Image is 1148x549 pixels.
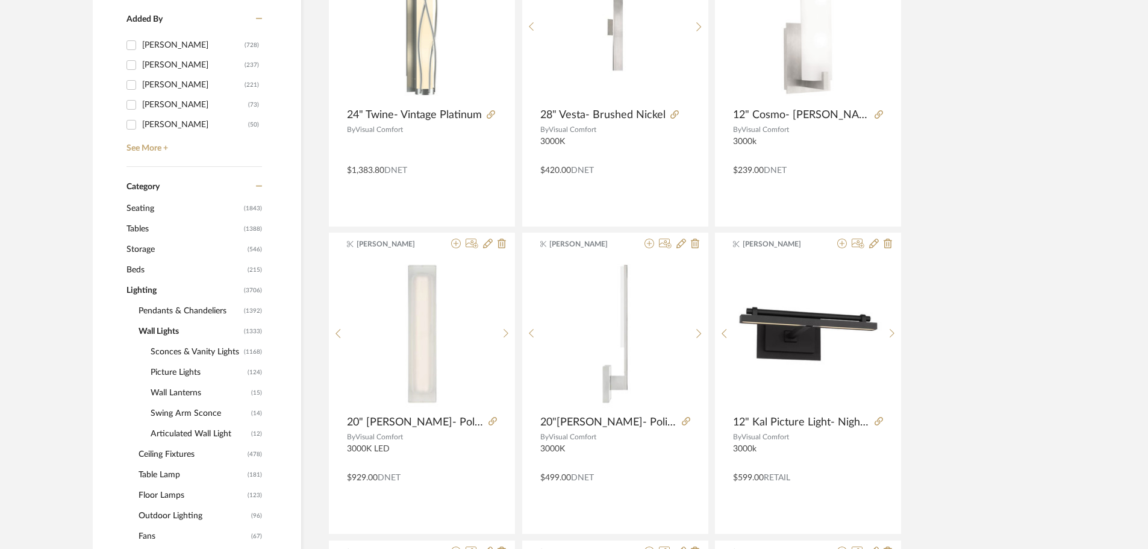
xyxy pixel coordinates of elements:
[126,219,241,239] span: Tables
[126,15,163,24] span: Added By
[139,301,241,321] span: Pendants & Chandeliers
[540,166,571,175] span: $420.00
[764,166,787,175] span: DNET
[126,239,245,260] span: Storage
[357,239,432,249] span: [PERSON_NAME]
[248,95,259,115] div: (73)
[549,126,596,133] span: Visual Comfort
[348,259,497,409] img: 20" Miley- Polished Nickel
[151,403,248,424] span: Swing Arm Sconce
[734,259,883,409] img: 12" Kal Picture Light- Nightshade Black
[355,433,403,441] span: Visual Comfort
[244,281,262,300] span: (3706)
[549,433,596,441] span: Visual Comfort
[540,126,549,133] span: By
[244,199,262,218] span: (1843)
[733,137,883,157] div: 3000k
[248,115,259,134] div: (50)
[151,383,248,403] span: Wall Lanterns
[142,55,245,75] div: [PERSON_NAME]
[251,383,262,403] span: (15)
[139,485,245,506] span: Floor Lamps
[540,416,677,429] span: 20"[PERSON_NAME]- Polished Nickel
[126,182,160,192] span: Category
[347,108,482,122] span: 24" Twine- Vintage Platinum
[251,506,262,525] span: (96)
[248,486,262,505] span: (123)
[244,219,262,239] span: (1388)
[151,424,248,444] span: Articulated Wall Light
[244,301,262,321] span: (1392)
[151,362,245,383] span: Picture Lights
[139,321,241,342] span: Wall Lights
[244,322,262,341] span: (1333)
[347,126,355,133] span: By
[733,474,764,482] span: $599.00
[347,416,484,429] span: 20" [PERSON_NAME]- Polished Nickel
[540,444,690,465] div: 3000K
[151,342,241,362] span: Sconces & Vanity Lights
[248,465,262,485] span: (181)
[347,433,355,441] span: By
[571,166,594,175] span: DNET
[733,166,764,175] span: $239.00
[733,126,741,133] span: By
[733,433,741,441] span: By
[540,108,666,122] span: 28" Vesta- Brushed Nickel
[139,444,245,465] span: Ceiling Fixtures
[245,55,259,75] div: (237)
[378,474,401,482] span: DNET
[540,433,549,441] span: By
[251,527,262,546] span: (67)
[245,75,259,95] div: (221)
[549,239,625,249] span: [PERSON_NAME]
[251,424,262,444] span: (12)
[540,137,690,157] div: 3000K
[126,198,241,219] span: Seating
[571,474,594,482] span: DNET
[244,342,262,362] span: (1168)
[540,259,690,409] img: 20"Klee- Polished Nickel
[741,126,789,133] span: Visual Comfort
[251,404,262,423] span: (14)
[355,126,403,133] span: Visual Comfort
[142,36,245,55] div: [PERSON_NAME]
[733,108,870,122] span: 12" Cosmo- [PERSON_NAME]
[142,95,248,115] div: [PERSON_NAME]
[139,465,245,485] span: Table Lamp
[248,260,262,280] span: (215)
[347,444,497,465] div: 3000K LED
[142,75,245,95] div: [PERSON_NAME]
[139,506,248,526] span: Outdoor Lighting
[126,280,241,301] span: Lighting
[248,240,262,259] span: (546)
[142,115,248,134] div: [PERSON_NAME]
[347,474,378,482] span: $929.00
[139,526,248,547] span: Fans
[123,134,262,154] a: See More +
[248,445,262,464] span: (478)
[540,474,571,482] span: $499.00
[245,36,259,55] div: (728)
[126,260,245,280] span: Beds
[743,239,819,249] span: [PERSON_NAME]
[384,166,407,175] span: DNET
[741,433,789,441] span: Visual Comfort
[733,416,870,429] span: 12" Kal Picture Light- Nightshade Black
[347,166,384,175] span: $1,383.80
[248,363,262,382] span: (124)
[764,474,790,482] span: Retail
[733,444,883,465] div: 3000k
